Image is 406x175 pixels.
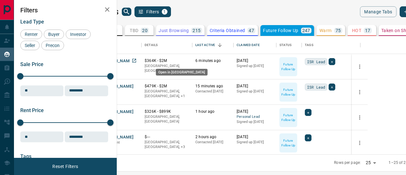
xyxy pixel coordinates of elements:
div: Status [279,36,291,54]
div: Details [145,36,158,54]
span: + [307,109,309,116]
div: Claimed Date [233,36,276,54]
div: Last Active [192,36,233,54]
div: Seller [20,41,40,50]
span: + [307,135,309,141]
span: Seller [23,43,37,48]
p: 215 [193,28,200,33]
div: + [305,134,311,141]
div: Renter [20,30,42,39]
p: 75 [336,28,341,33]
div: Tags [302,36,360,54]
div: Last Active [195,36,215,54]
p: [GEOGRAPHIC_DATA], [GEOGRAPHIC_DATA] [145,64,189,73]
div: Precon [41,41,64,50]
div: + [329,58,335,65]
p: Signed up [DATE] [237,89,273,94]
span: Investor [68,32,88,37]
p: Future Follow Up [263,28,298,33]
button: more [355,62,364,71]
p: 47 [249,28,254,33]
span: + [331,58,333,65]
p: 1 hour ago [195,109,230,114]
p: Rows per page: [334,160,361,165]
p: $479K - $2M [145,84,189,89]
p: Future Follow Up [280,138,297,148]
p: Signed up [DATE] [237,140,273,145]
p: Just Browsing [159,28,189,33]
button: Sort [215,41,224,50]
div: Tags [305,36,313,54]
div: Investor [66,30,91,39]
div: Status [276,36,302,54]
div: Open in [GEOGRAPHIC_DATA] [156,69,207,76]
p: 20 [142,28,147,33]
div: Buyer [44,30,64,39]
p: HOT [352,28,361,33]
span: ISR Lead [307,58,325,65]
p: 17 [365,28,370,33]
p: 15 minutes ago [195,84,230,89]
div: Claimed Date [237,36,260,54]
span: + [331,84,333,90]
span: ISR Lead [307,84,325,90]
span: Precon [43,43,62,48]
p: 6 minutes ago [195,58,230,64]
button: Reset Filters [48,161,82,172]
div: 25 [363,158,378,167]
p: Toronto, Burlington, Mississauga [145,140,189,150]
span: Renter [23,32,40,37]
p: [DATE] [237,58,273,64]
p: Future Follow Up [280,113,297,122]
span: Buyer [46,32,62,37]
p: [DATE] [237,134,273,140]
p: Signed up [DATE] [237,64,273,69]
span: Tags [20,153,31,159]
button: more [355,113,364,122]
div: Name [97,36,141,54]
button: search button [122,8,131,16]
p: 247 [302,28,310,33]
p: Warm [319,28,332,33]
h2: Filters [20,6,110,14]
div: + [329,84,335,91]
button: more [355,138,364,148]
button: Manage Tabs [360,6,396,17]
p: 2 hours ago [195,134,230,140]
p: [GEOGRAPHIC_DATA], [GEOGRAPHIC_DATA] [145,114,189,124]
p: [DATE] [237,109,273,114]
span: Rent Price [20,107,44,113]
div: + [305,109,311,116]
span: Lead Type [20,19,44,25]
p: Contacted [DATE] [195,140,230,145]
div: Details [141,36,192,54]
button: Filters1 [134,6,171,17]
p: $--- [145,134,189,140]
p: [DATE] [237,84,273,89]
p: Contacted [DATE] [195,89,230,94]
p: $364K - $2M [145,58,189,64]
button: more [355,87,364,97]
span: 1 [162,10,167,14]
p: Future Follow Up [280,62,297,71]
a: Open in New Tab [130,57,138,65]
p: TBD [130,28,138,33]
span: Sale Price [20,61,43,67]
span: Personal Lead [237,114,273,120]
p: Signed up [DATE] [237,119,273,125]
p: Toronto [145,89,189,99]
p: $326K - $899K [145,109,189,114]
p: Future Follow Up [280,87,297,97]
p: Criteria Obtained [210,28,245,33]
